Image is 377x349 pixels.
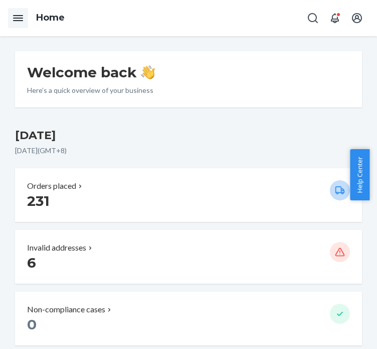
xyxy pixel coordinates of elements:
[36,12,65,23] a: Home
[15,128,362,144] h3: [DATE]
[27,242,86,254] p: Invalid addresses
[15,230,362,284] button: Invalid addresses 6
[350,149,369,200] button: Help Center
[8,8,28,28] button: Open Navigation
[27,180,76,192] p: Orders placed
[347,8,367,28] button: Open account menu
[141,65,155,79] img: hand-wave emoji
[27,85,155,95] p: Here’s a quick overview of your business
[15,146,362,156] p: [DATE] ( GMT+8 )
[15,168,362,222] button: Orders placed 231
[27,316,37,333] span: 0
[15,292,362,345] button: Non-compliance cases 0
[27,254,36,271] span: 6
[303,8,323,28] button: Open Search Box
[325,8,345,28] button: Open notifications
[28,4,73,33] ol: breadcrumbs
[27,192,50,209] span: 231
[27,304,105,315] p: Non-compliance cases
[27,63,155,81] h1: Welcome back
